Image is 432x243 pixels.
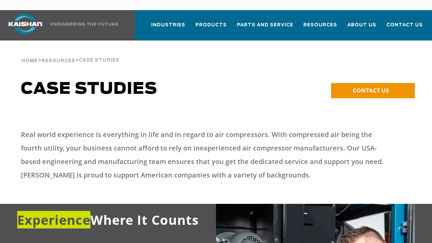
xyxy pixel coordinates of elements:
[347,16,376,39] a: About Us
[151,21,185,29] span: Industries
[303,21,337,29] span: Resources
[195,21,227,29] span: Products
[42,59,75,63] span: Resources
[386,21,423,29] span: Contact Us
[347,21,376,29] span: About Us
[386,16,423,39] a: Contact Us
[151,16,185,39] a: Industries
[21,40,119,66] div: > >
[21,57,38,63] a: Home
[303,16,337,39] a: Resources
[42,57,75,63] a: Resources
[195,16,227,39] a: Products
[353,86,389,94] span: CONTACT US
[51,23,118,26] img: Engineering the future
[331,83,415,98] a: CONTACT US
[17,211,90,228] span: Experience
[79,58,119,62] span: Case Studies
[21,81,157,97] span: Case Studies
[21,128,388,182] p: Real world experience is everything in life and in regard to air compressors. With compressed air...
[237,21,293,29] span: Parts and Service
[17,211,199,228] span: Where It Counts
[237,16,293,39] a: Parts and Service
[21,59,38,63] span: Home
